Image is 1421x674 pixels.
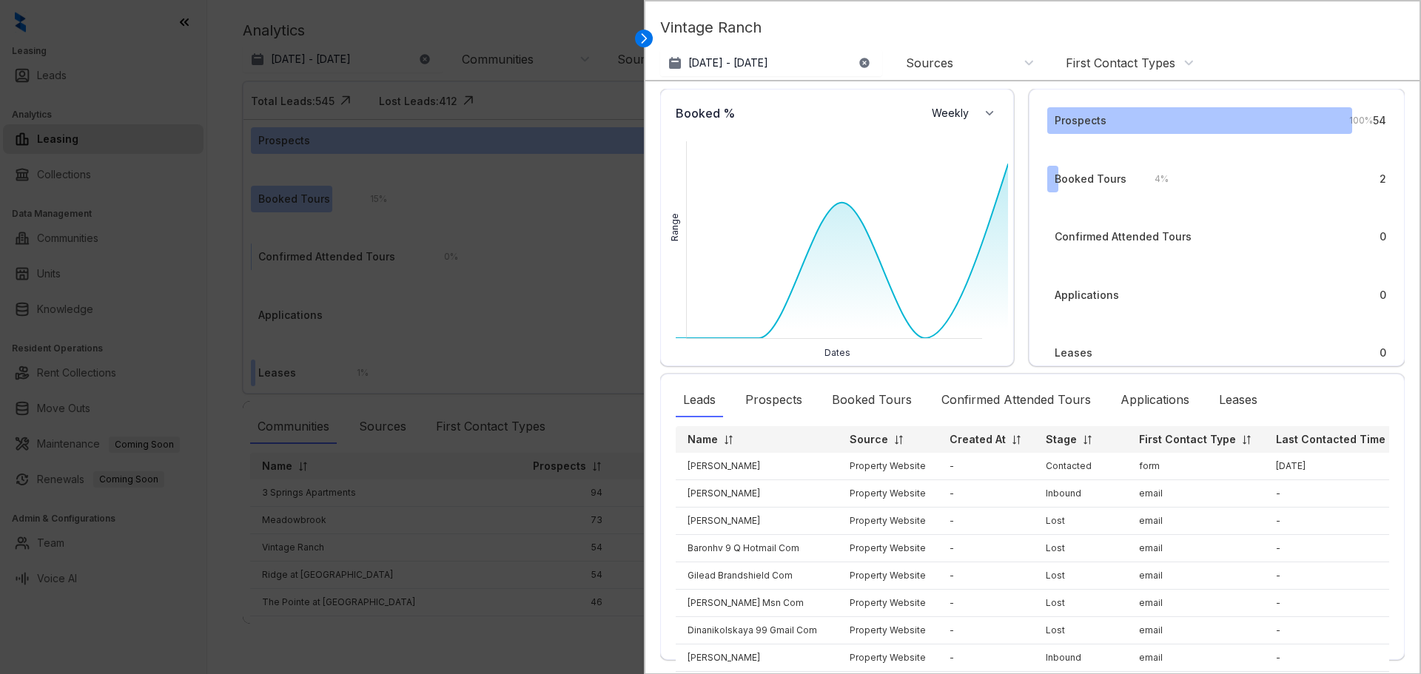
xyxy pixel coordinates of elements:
div: First Contact Types [1066,55,1175,71]
div: Booked Tours [1055,171,1126,187]
div: Leases [1212,383,1265,417]
td: - [938,562,1034,590]
div: Confirmed Attended Tours [1055,229,1192,245]
td: Lost [1034,508,1127,535]
td: [PERSON_NAME] [676,644,838,672]
div: 0 [1380,229,1386,245]
img: sorting [1241,434,1252,445]
td: [PERSON_NAME] [676,508,838,535]
div: 0 [1380,345,1386,361]
p: Name [688,432,718,447]
div: Range [668,213,682,241]
td: - [1264,562,1414,590]
td: email [1127,562,1264,590]
div: 100 % [1334,112,1373,129]
td: - [1264,535,1414,562]
div: Prospects [738,383,810,417]
td: Property Website [838,453,938,480]
td: Property Website [838,590,938,617]
td: - [938,644,1034,672]
div: Applications [1113,383,1197,417]
div: Sources [906,55,953,71]
td: Lost [1034,590,1127,617]
td: Property Website [838,562,938,590]
td: Gilead Brandshield Com [676,562,838,590]
div: Confirmed Attended Tours [934,383,1098,417]
td: [DATE] [1264,453,1414,480]
td: Inbound [1034,644,1127,672]
div: Dates [668,346,1006,360]
td: email [1127,535,1264,562]
img: sorting [1082,434,1093,445]
div: Leads [676,383,723,417]
p: Vintage Ranch [660,16,1405,50]
td: [PERSON_NAME] Msn Com [676,590,838,617]
div: 2 [1380,171,1386,187]
div: Booked Tours [824,383,919,417]
td: [PERSON_NAME] [676,453,838,480]
td: Property Website [838,480,938,508]
div: Booked % [668,97,742,129]
td: Contacted [1034,453,1127,480]
div: 4 % [1140,171,1169,187]
p: Source [850,432,888,447]
p: [DATE] - [DATE] [688,55,768,70]
p: Created At [950,432,1006,447]
p: Stage [1046,432,1077,447]
td: - [1264,480,1414,508]
button: [DATE] - [DATE] [660,50,882,76]
td: - [1264,617,1414,644]
td: Baronhv 9 Q Hotmail Com [676,535,838,562]
div: 0 [1380,287,1386,303]
div: 54 [1373,112,1386,129]
td: Dinanikolskaya 99 Gmail Com [676,617,838,644]
td: Lost [1034,562,1127,590]
p: First Contact Type [1139,432,1236,447]
td: email [1127,644,1264,672]
div: Prospects [1055,112,1106,129]
td: - [938,535,1034,562]
td: email [1127,480,1264,508]
td: Inbound [1034,480,1127,508]
td: Property Website [838,617,938,644]
img: sorting [893,434,904,445]
td: - [938,453,1034,480]
button: Weekly [923,100,1006,127]
td: email [1127,617,1264,644]
td: - [1264,590,1414,617]
td: [PERSON_NAME] [676,480,838,508]
td: - [1264,508,1414,535]
div: Leases [1055,345,1092,361]
td: Property Website [838,508,938,535]
td: - [938,617,1034,644]
td: Lost [1034,535,1127,562]
td: Property Website [838,644,938,672]
img: sorting [1011,434,1022,445]
td: form [1127,453,1264,480]
td: Property Website [838,535,938,562]
td: Lost [1034,617,1127,644]
td: - [1264,644,1414,672]
td: email [1127,590,1264,617]
td: - [938,480,1034,508]
div: Applications [1055,287,1119,303]
img: sorting [723,434,734,445]
td: email [1127,508,1264,535]
p: Last Contacted Time [1276,432,1385,447]
td: - [938,508,1034,535]
span: Weekly [932,106,977,121]
td: - [938,590,1034,617]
